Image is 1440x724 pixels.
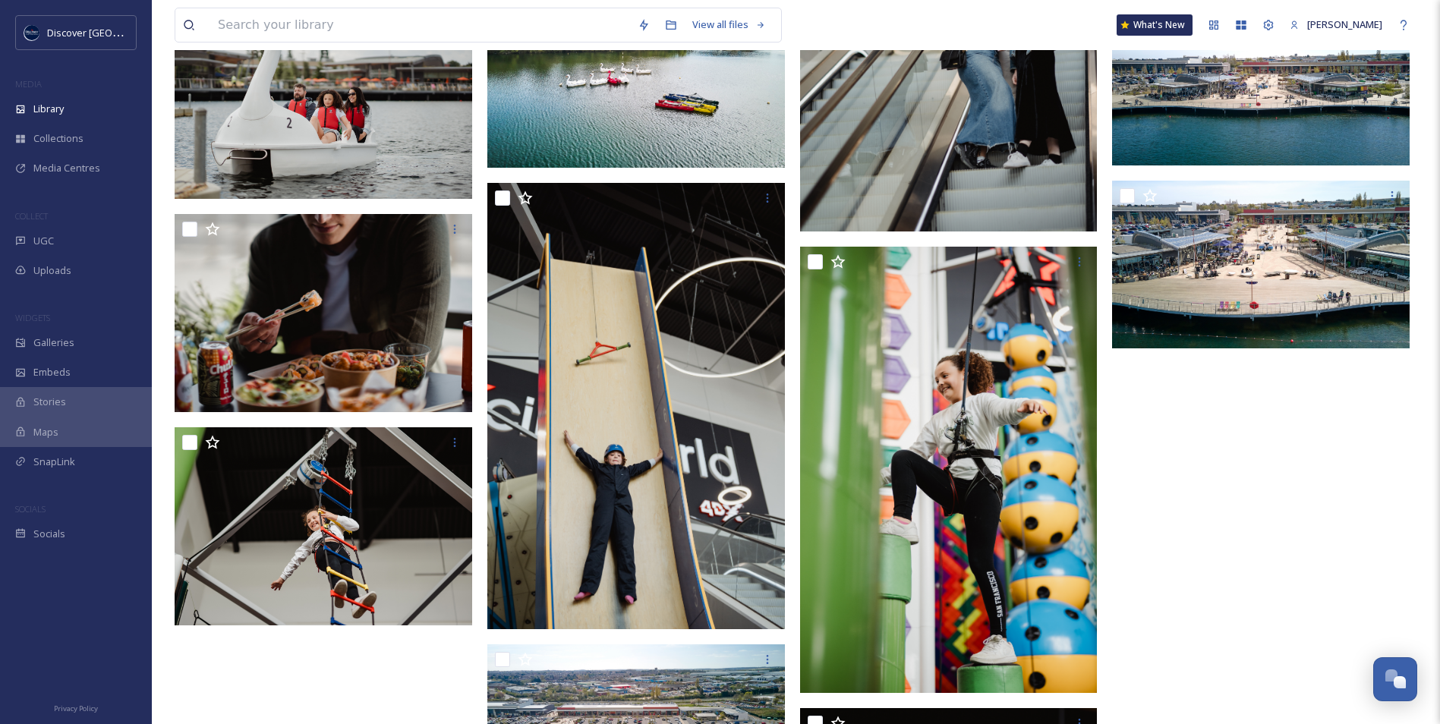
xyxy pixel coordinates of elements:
[1373,657,1417,701] button: Open Chat
[1112,181,1410,348] img: Rushden Lakes_site image 1-Rushden%20Lakes.jpg
[15,312,50,323] span: WIDGETS
[175,214,472,412] img: Rushden Lakes - 0605240148-Rushden%20Lakes.jpg
[685,10,774,39] a: View all files
[33,395,66,409] span: Stories
[33,527,65,541] span: Socials
[33,335,74,350] span: Galleries
[175,427,472,625] img: Rushden Lakes - 0606240643-Rushden%20Lakes.jpg
[1117,14,1193,36] a: What's New
[33,102,64,116] span: Library
[33,263,71,278] span: Uploads
[487,183,785,629] img: Rushden Lakes - 0606240648-Rushden%20Lakes.jpg
[15,78,42,90] span: MEDIA
[47,25,185,39] span: Discover [GEOGRAPHIC_DATA]
[210,8,630,42] input: Search your library
[33,161,100,175] span: Media Centres
[54,704,98,713] span: Privacy Policy
[33,425,58,439] span: Maps
[1307,17,1382,31] span: [PERSON_NAME]
[24,25,39,40] img: Untitled%20design%20%282%29.png
[15,503,46,515] span: SOCIALS
[33,455,75,469] span: SnapLink
[15,210,48,222] span: COLLECT
[33,234,54,248] span: UGC
[54,698,98,716] a: Privacy Policy
[800,247,1098,693] img: Rushden Lakes - 0606240634-Rushden%20Lakes.jpg
[1282,10,1390,39] a: [PERSON_NAME]
[33,131,84,146] span: Collections
[33,365,71,379] span: Embeds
